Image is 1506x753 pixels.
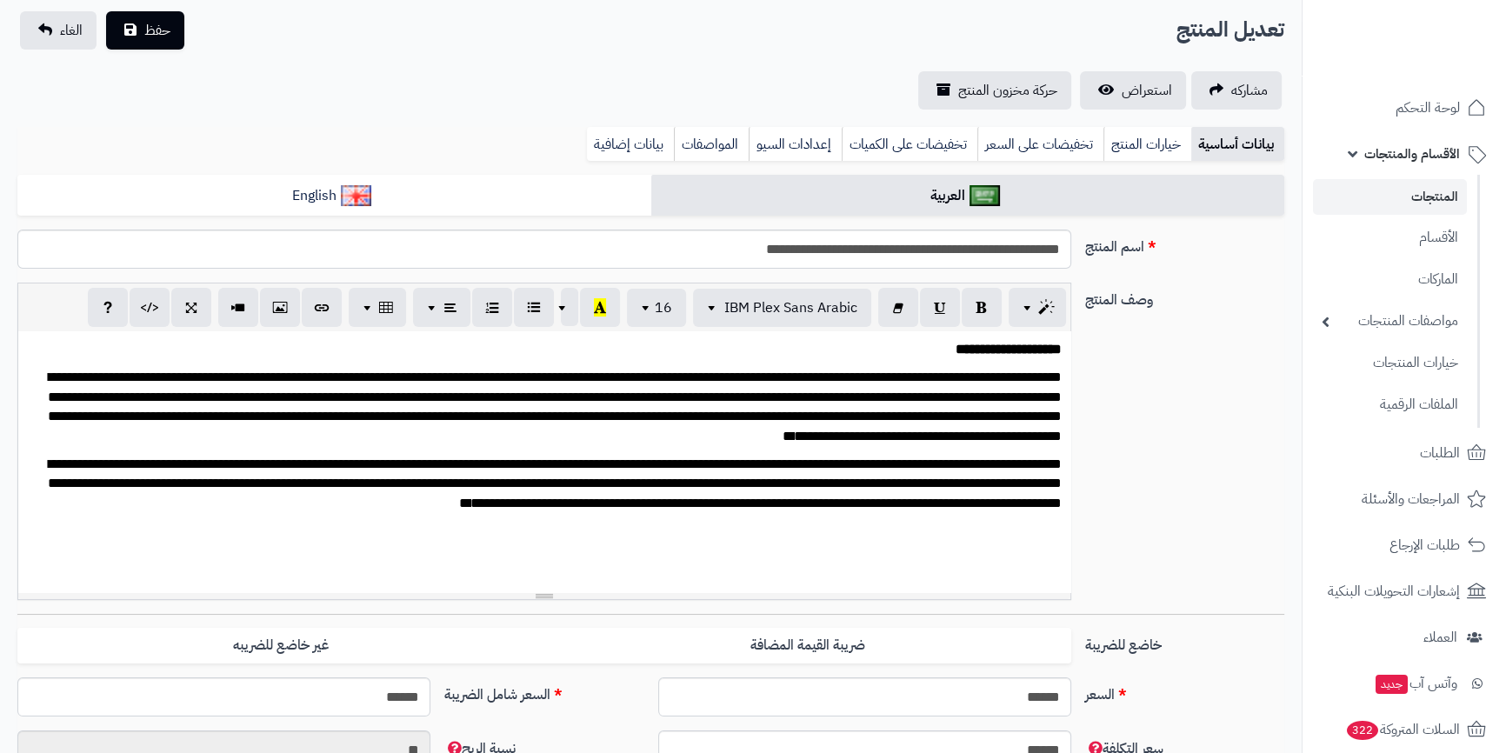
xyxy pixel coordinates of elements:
label: غير خاضع للضريبه [17,628,544,663]
span: 322 [1347,720,1379,740]
a: إشعارات التحويلات البنكية [1313,570,1496,612]
button: حفظ [106,11,184,50]
a: المنتجات [1313,179,1467,215]
label: وصف المنتج [1078,283,1292,310]
span: وآتس آب [1374,671,1457,696]
a: تخفيضات على الكميات [842,127,977,162]
a: المراجعات والأسئلة [1313,478,1496,520]
a: الطلبات [1313,432,1496,474]
span: الأقسام والمنتجات [1364,142,1460,166]
a: المواصفات [674,127,749,162]
span: طلبات الإرجاع [1389,533,1460,557]
span: السلات المتروكة [1345,717,1460,742]
a: العملاء [1313,616,1496,658]
button: IBM Plex Sans Arabic [693,289,871,327]
span: لوحة التحكم [1396,96,1460,120]
span: الطلبات [1420,441,1460,465]
span: العملاء [1423,625,1457,650]
label: خاضع للضريبة [1078,628,1292,656]
a: English [17,175,651,217]
label: ضريبة القيمة المضافة [544,628,1071,663]
span: IBM Plex Sans Arabic [724,297,857,318]
a: العربية [651,175,1285,217]
span: حفظ [144,20,170,41]
img: العربية [970,185,1000,206]
span: الغاء [60,20,83,41]
span: جديد [1376,675,1408,694]
h2: تعديل المنتج [1176,12,1284,48]
a: خيارات المنتجات [1313,344,1467,382]
a: الماركات [1313,261,1467,298]
img: logo-2.png [1388,40,1489,77]
span: استعراض [1122,80,1172,101]
label: اسم المنتج [1078,230,1292,257]
span: 16 [655,297,672,318]
label: السعر [1078,677,1292,705]
a: مواصفات المنتجات [1313,303,1467,340]
span: إشعارات التحويلات البنكية [1328,579,1460,603]
a: الأقسام [1313,219,1467,257]
a: إعدادات السيو [749,127,842,162]
a: الغاء [20,11,97,50]
a: بيانات أساسية [1191,127,1284,162]
button: 16 [627,289,686,327]
img: English [341,185,371,206]
span: حركة مخزون المنتج [958,80,1057,101]
span: مشاركه [1231,80,1268,101]
a: الملفات الرقمية [1313,386,1467,423]
a: استعراض [1080,71,1186,110]
a: حركة مخزون المنتج [918,71,1071,110]
a: وآتس آبجديد [1313,663,1496,704]
a: لوحة التحكم [1313,87,1496,129]
a: طلبات الإرجاع [1313,524,1496,566]
a: السلات المتروكة322 [1313,709,1496,750]
span: المراجعات والأسئلة [1362,487,1460,511]
label: السعر شامل الضريبة [437,677,651,705]
a: بيانات إضافية [587,127,674,162]
a: مشاركه [1191,71,1282,110]
a: خيارات المنتج [1103,127,1191,162]
a: تخفيضات على السعر [977,127,1103,162]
